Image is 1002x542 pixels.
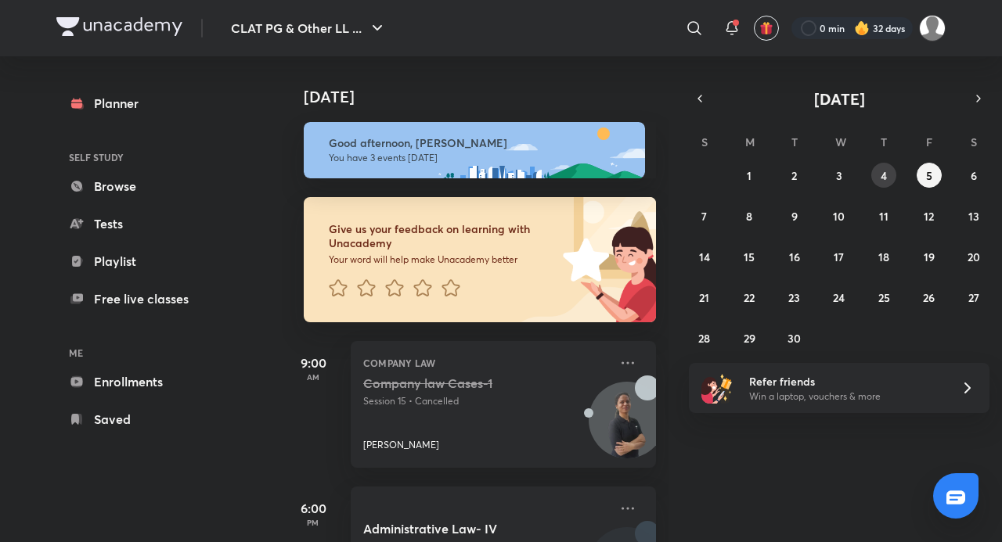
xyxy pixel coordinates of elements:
abbr: September 8, 2025 [746,209,752,224]
button: September 9, 2025 [782,203,807,228]
button: September 25, 2025 [871,285,896,310]
h6: Good afternoon, [PERSON_NAME] [329,136,631,150]
button: September 14, 2025 [692,244,717,269]
h5: Administrative Law- IV [363,521,558,537]
button: September 4, 2025 [871,163,896,188]
abbr: September 3, 2025 [836,168,842,183]
button: September 26, 2025 [917,285,942,310]
abbr: September 9, 2025 [791,209,798,224]
abbr: Sunday [701,135,708,149]
abbr: Thursday [881,135,887,149]
abbr: September 6, 2025 [971,168,977,183]
h5: 6:00 [282,499,344,518]
abbr: Friday [926,135,932,149]
h6: Refer friends [749,373,942,389]
abbr: September 26, 2025 [923,290,935,305]
abbr: September 17, 2025 [834,249,844,264]
abbr: Monday [745,135,755,149]
button: September 3, 2025 [827,163,852,188]
button: September 22, 2025 [737,285,762,310]
h6: Give us your feedback on learning with Unacademy [329,222,557,250]
a: Playlist [56,246,238,277]
button: September 7, 2025 [692,203,717,228]
button: September 6, 2025 [961,163,986,188]
a: Enrollments [56,366,238,397]
button: September 15, 2025 [737,244,762,269]
h6: SELF STUDY [56,144,238,170]
abbr: September 12, 2025 [924,209,934,224]
abbr: September 15, 2025 [744,249,755,264]
abbr: September 24, 2025 [833,290,845,305]
button: September 18, 2025 [871,244,896,269]
button: September 1, 2025 [737,163,762,188]
abbr: September 2, 2025 [791,168,797,183]
abbr: September 5, 2025 [926,168,932,183]
button: September 23, 2025 [782,285,807,310]
abbr: September 16, 2025 [789,249,800,264]
abbr: September 10, 2025 [833,209,845,224]
p: Session 15 • Cancelled [363,394,609,408]
button: September 21, 2025 [692,285,717,310]
a: Browse [56,170,238,202]
img: referral [701,372,733,404]
p: AM [282,372,344,382]
abbr: September 27, 2025 [968,290,979,305]
button: September 12, 2025 [917,203,942,228]
button: September 24, 2025 [827,285,852,310]
span: [DATE] [814,88,865,109]
img: Adithyan [919,15,946,41]
button: CLAT PG & Other LL ... [222,13,396,44]
p: [PERSON_NAME] [363,438,439,452]
abbr: Tuesday [791,135,798,149]
abbr: September 1, 2025 [747,168,751,183]
abbr: September 4, 2025 [881,168,887,183]
button: September 10, 2025 [827,203,852,228]
h4: [DATE] [304,88,672,106]
p: You have 3 events [DATE] [329,152,631,164]
abbr: September 28, 2025 [698,331,710,346]
button: avatar [754,16,779,41]
a: Tests [56,208,238,239]
button: [DATE] [711,88,968,109]
button: September 5, 2025 [917,163,942,188]
button: September 16, 2025 [782,244,807,269]
abbr: September 19, 2025 [924,249,935,264]
abbr: September 14, 2025 [699,249,710,264]
button: September 2, 2025 [782,163,807,188]
p: PM [282,518,344,527]
img: streak [854,20,870,36]
img: feedback_image [510,197,656,322]
abbr: September 25, 2025 [878,290,890,305]
abbr: September 30, 2025 [788,331,801,346]
h6: ME [56,339,238,366]
h5: Company law Cases-1 [363,375,558,391]
abbr: September 18, 2025 [878,249,889,264]
abbr: September 7, 2025 [701,209,707,224]
p: Company Law [363,354,609,372]
abbr: September 23, 2025 [788,290,800,305]
a: Planner [56,88,238,119]
h5: 9:00 [282,354,344,372]
p: Your word will help make Unacademy better [329,253,557,266]
a: Free live classes [56,283,238,314]
button: September 28, 2025 [692,325,717,350]
button: September 27, 2025 [961,285,986,310]
button: September 30, 2025 [782,325,807,350]
button: September 29, 2025 [737,325,762,350]
abbr: September 13, 2025 [968,209,979,224]
a: Saved [56,404,238,435]
img: Company Logo [56,17,182,36]
p: Win a laptop, vouchers & more [749,389,942,404]
abbr: September 22, 2025 [744,290,755,305]
abbr: Wednesday [835,135,846,149]
img: afternoon [304,122,645,178]
abbr: September 20, 2025 [968,249,980,264]
button: September 20, 2025 [961,244,986,269]
button: September 11, 2025 [871,203,896,228]
a: Company Logo [56,17,182,40]
img: avatar [759,21,773,35]
button: September 17, 2025 [827,244,852,269]
abbr: September 21, 2025 [699,290,709,305]
button: September 19, 2025 [917,244,942,269]
button: September 8, 2025 [737,203,762,228]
